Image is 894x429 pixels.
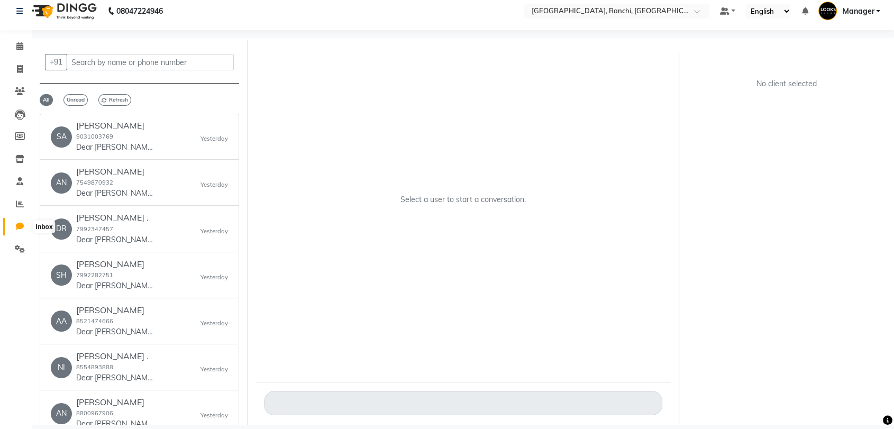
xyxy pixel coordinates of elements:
small: 7992347457 [76,225,113,233]
h6: [PERSON_NAME] [76,397,156,407]
p: Dear [PERSON_NAME] thank you for going paperless , please click on the link below to view your in... [76,142,156,153]
small: 8521474666 [76,317,113,325]
div: SA [51,126,72,148]
h6: [PERSON_NAME] [76,259,156,269]
h6: [PERSON_NAME] . [76,351,156,361]
small: Yesterday [200,365,228,374]
div: NI [51,357,72,378]
div: SH [51,264,72,286]
small: Yesterday [200,180,228,189]
small: Yesterday [200,319,228,328]
div: No client selected [713,78,861,89]
h6: [PERSON_NAME] . [76,213,156,223]
h6: [PERSON_NAME] [76,121,156,131]
p: Select a user to start a conversation. [400,194,526,205]
small: 7992282751 [76,271,113,279]
p: Dear [PERSON_NAME] thank you for going paperless , please click on the link below to view your in... [76,280,156,291]
small: Yesterday [200,273,228,282]
small: 8800967906 [76,409,113,417]
small: 9031003769 [76,133,113,140]
span: Unread [63,94,88,106]
p: Dear [PERSON_NAME] thank you for going paperless , please click on the link below to view your in... [76,188,156,199]
div: AA [51,311,72,332]
div: AN [51,172,72,194]
h6: [PERSON_NAME] [76,167,156,177]
p: Dear [PERSON_NAME] thank you for going paperless , please click on the link below to view your in... [76,372,156,384]
img: Manager [818,2,837,20]
input: Search by name or phone number [67,54,234,70]
span: Manager [842,6,874,17]
span: All [40,94,53,106]
small: 8554893888 [76,363,113,371]
small: 7549870932 [76,179,113,186]
p: Dear [PERSON_NAME] thank you for going paperless , please click on the link below to view your in... [76,234,156,245]
div: AN [51,403,72,424]
small: Yesterday [200,227,228,236]
small: Yesterday [200,411,228,420]
h6: [PERSON_NAME] [76,305,156,315]
div: DR [51,218,72,240]
small: Yesterday [200,134,228,143]
span: Refresh [98,94,131,106]
button: +91 [45,54,67,70]
p: Dear [PERSON_NAME] thank you for going paperless , please click on the link below to view your in... [76,326,156,337]
div: Inbox [33,221,56,233]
